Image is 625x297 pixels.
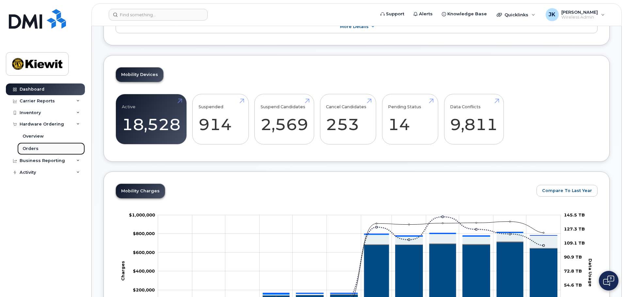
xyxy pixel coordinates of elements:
div: Quicklinks [492,8,540,21]
tspan: Charges [120,261,125,281]
img: Open chat [603,275,614,286]
span: Wireless Admin [561,15,598,20]
tspan: $600,000 [133,249,155,255]
span: Quicklinks [505,12,528,17]
a: Mobility Devices [116,67,163,82]
span: More Details [340,24,369,29]
a: Suspended 914 [199,98,243,141]
tspan: $800,000 [133,231,155,236]
tspan: 127.3 TB [564,226,585,231]
tspan: 90.9 TB [564,254,582,260]
tspan: 72.8 TB [564,268,582,274]
tspan: $400,000 [133,268,155,274]
span: JK [549,11,555,19]
g: $0 [133,249,155,255]
a: Knowledge Base [437,7,491,21]
a: Alerts [409,7,437,21]
a: Suspend Candidates 2,569 [261,98,308,141]
g: $0 [133,231,155,236]
a: Data Conflicts 9,811 [450,98,498,141]
input: Find something... [109,9,208,21]
g: $0 [129,212,155,217]
a: Support [376,7,409,21]
tspan: Data Usage [588,258,593,286]
a: Cancel Candidates 253 [326,98,370,141]
a: Active 18,528 [122,98,181,141]
span: [PERSON_NAME] [561,9,598,15]
g: $0 [133,287,155,292]
g: $0 [133,268,155,274]
span: Compare To Last Year [542,187,592,194]
span: Support [386,11,404,17]
a: Pending Status 14 [388,98,432,141]
a: Mobility Charges [116,184,165,198]
span: Knowledge Base [447,11,487,17]
tspan: $1,000,000 [129,212,155,217]
tspan: 145.5 TB [564,212,585,217]
tspan: 109.1 TB [564,240,585,245]
tspan: 54.6 TB [564,282,582,288]
tspan: $200,000 [133,287,155,292]
div: Jamie Krussel [541,8,609,21]
button: Compare To Last Year [537,185,598,197]
span: Alerts [419,11,433,17]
